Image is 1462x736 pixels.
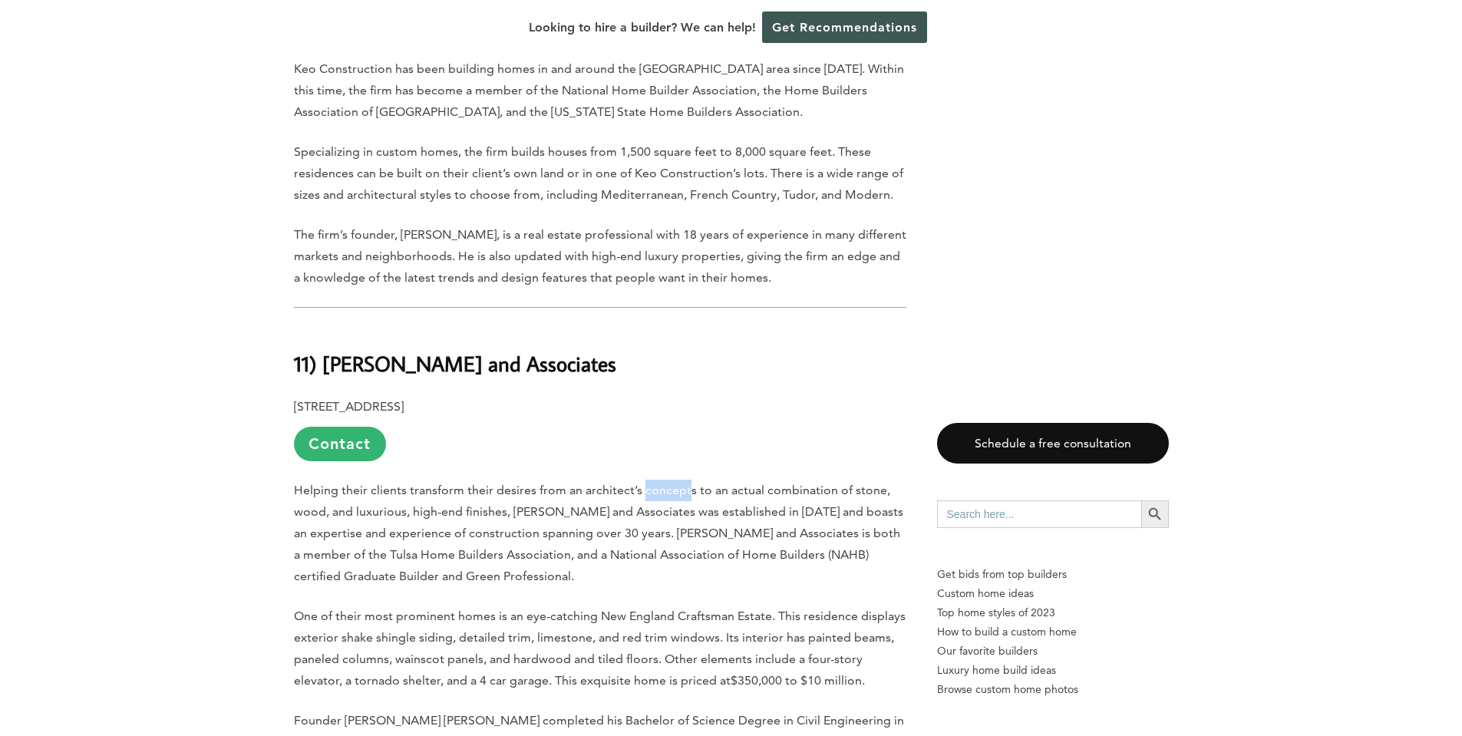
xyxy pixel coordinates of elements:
[937,622,1169,642] a: How to build a custom home
[937,565,1169,584] p: Get bids from top builders
[294,144,903,202] span: Specializing in custom homes, the firm builds houses from 1,500 square feet to 8,000 square feet....
[937,642,1169,661] a: Our favorite builders
[294,609,906,688] span: One of their most prominent homes is an eye-catching New England Craftsman Estate. This residence...
[937,423,1169,464] a: Schedule a free consultation
[937,584,1169,603] a: Custom home ideas
[937,603,1169,622] a: Top home styles of 2023
[731,673,865,688] span: $350,000 to $10 million.
[294,427,386,461] a: Contact
[294,350,616,377] strong: 11) [PERSON_NAME] and Associates
[937,661,1169,680] a: Luxury home build ideas
[294,483,903,583] span: Helping their clients transform their desires from an architect’s concepts to an actual combinati...
[294,61,904,119] span: Keo Construction has been building homes in and around the [GEOGRAPHIC_DATA] area since [DATE]. W...
[294,399,404,414] b: [STREET_ADDRESS]
[937,500,1141,528] input: Search here...
[1147,506,1163,523] svg: Search
[937,680,1169,699] a: Browse custom home photos
[294,227,906,285] span: The firm’s founder, [PERSON_NAME], is a real estate professional with 18 years of experience in m...
[1167,625,1444,718] iframe: Drift Widget Chat Controller
[762,12,927,43] a: Get Recommendations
